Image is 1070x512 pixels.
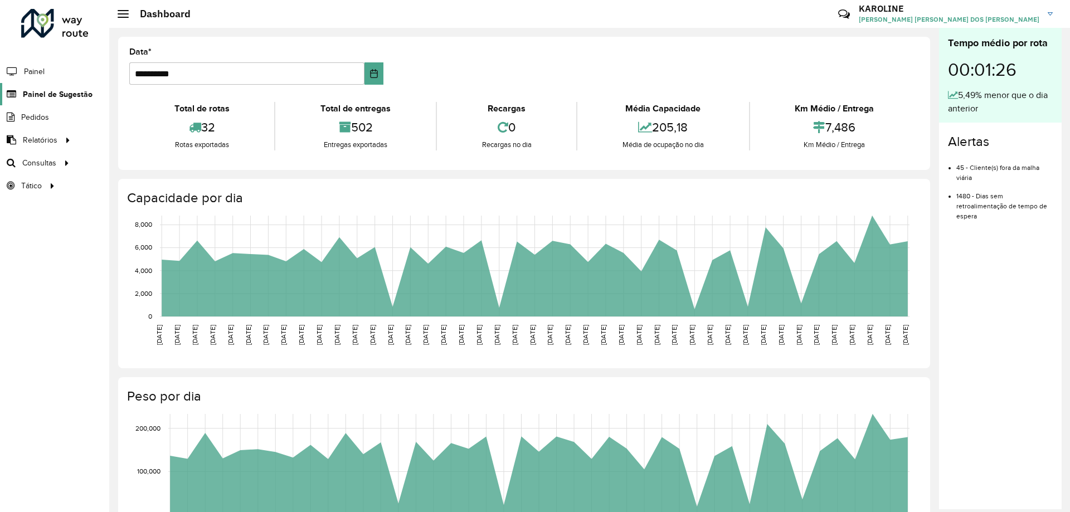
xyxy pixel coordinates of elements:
h4: Peso por dia [127,388,919,404]
div: Recargas [440,102,573,115]
div: 32 [132,115,271,139]
text: [DATE] [760,325,767,345]
span: Painel [24,66,45,77]
text: [DATE] [670,325,678,345]
text: 2,000 [135,290,152,297]
span: Relatórios [23,134,57,146]
text: [DATE] [458,325,465,345]
h4: Capacidade por dia [127,190,919,206]
button: Choose Date [364,62,384,85]
text: [DATE] [351,325,358,345]
li: 1480 - Dias sem retroalimentação de tempo de espera [956,183,1053,221]
text: [DATE] [245,325,252,345]
text: [DATE] [191,325,198,345]
div: 7,486 [753,115,916,139]
text: [DATE] [529,325,536,345]
text: [DATE] [582,325,589,345]
text: [DATE] [635,325,643,345]
text: [DATE] [511,325,518,345]
text: [DATE] [688,325,695,345]
text: [DATE] [706,325,713,345]
text: [DATE] [227,325,234,345]
div: 5,49% menor que o dia anterior [948,89,1053,115]
text: [DATE] [387,325,394,345]
text: [DATE] [422,325,429,345]
text: 8,000 [135,221,152,228]
text: [DATE] [280,325,287,345]
span: Tático [21,180,42,192]
div: Média de ocupação no dia [580,139,746,150]
div: 00:01:26 [948,51,1053,89]
text: [DATE] [298,325,305,345]
div: Rotas exportadas [132,139,271,150]
div: Entregas exportadas [278,139,432,150]
div: 205,18 [580,115,746,139]
text: [DATE] [777,325,785,345]
div: Km Médio / Entrega [753,102,916,115]
text: [DATE] [813,325,820,345]
text: [DATE] [333,325,341,345]
text: 200,000 [135,425,160,432]
li: 45 - Cliente(s) fora da malha viária [956,154,1053,183]
text: [DATE] [404,325,411,345]
text: 0 [148,313,152,320]
text: [DATE] [902,325,909,345]
text: [DATE] [369,325,376,345]
text: [DATE] [617,325,625,345]
text: [DATE] [866,325,873,345]
div: Recargas no dia [440,139,573,150]
div: Média Capacidade [580,102,746,115]
span: [PERSON_NAME] [PERSON_NAME] DOS [PERSON_NAME] [859,14,1039,25]
text: 4,000 [135,267,152,274]
text: [DATE] [830,325,838,345]
span: Pedidos [21,111,49,123]
text: [DATE] [493,325,500,345]
text: [DATE] [475,325,483,345]
div: Tempo médio por rota [948,36,1053,51]
text: [DATE] [173,325,181,345]
text: [DATE] [795,325,802,345]
div: 0 [440,115,573,139]
text: [DATE] [315,325,323,345]
text: 6,000 [135,244,152,251]
text: [DATE] [546,325,553,345]
h3: KAROLINE [859,3,1039,14]
text: [DATE] [653,325,660,345]
div: 502 [278,115,432,139]
text: [DATE] [440,325,447,345]
text: [DATE] [262,325,269,345]
text: [DATE] [155,325,163,345]
text: [DATE] [564,325,571,345]
div: Total de rotas [132,102,271,115]
span: Consultas [22,157,56,169]
div: Km Médio / Entrega [753,139,916,150]
text: 100,000 [137,468,160,475]
text: [DATE] [600,325,607,345]
span: Painel de Sugestão [23,89,93,100]
div: Total de entregas [278,102,432,115]
h2: Dashboard [129,8,191,20]
text: [DATE] [848,325,855,345]
text: [DATE] [742,325,749,345]
text: [DATE] [209,325,216,345]
label: Data [129,45,152,58]
text: [DATE] [884,325,891,345]
a: Contato Rápido [832,2,856,26]
text: [DATE] [724,325,731,345]
h4: Alertas [948,134,1053,150]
